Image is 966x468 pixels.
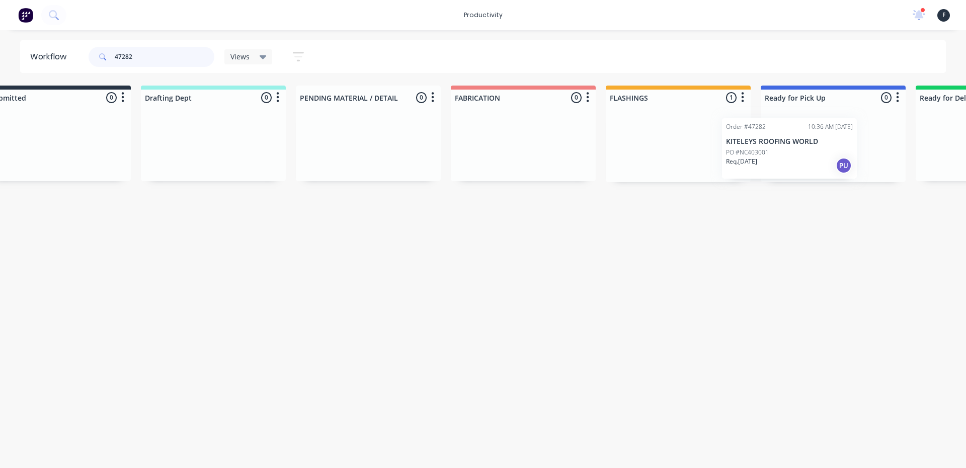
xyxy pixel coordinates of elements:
[459,8,508,23] div: productivity
[18,8,33,23] img: Factory
[230,51,250,62] span: Views
[942,11,945,20] span: F
[30,51,71,63] div: Workflow
[115,47,214,67] input: Search for orders...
